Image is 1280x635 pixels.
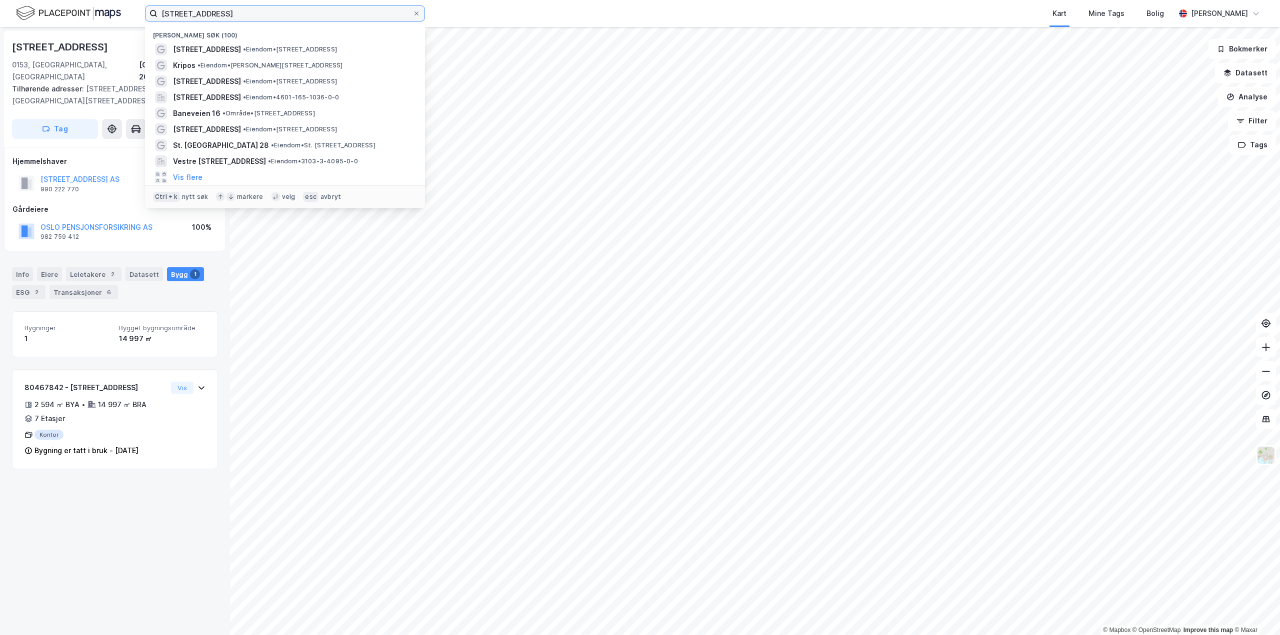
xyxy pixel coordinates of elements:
div: 14 997 ㎡ BRA [98,399,146,411]
div: • [81,401,85,409]
span: • [268,157,271,165]
a: OpenStreetMap [1132,627,1181,634]
button: Tags [1229,135,1276,155]
div: 6 [104,287,114,297]
span: Bygninger [24,324,111,332]
div: [STREET_ADDRESS][GEOGRAPHIC_DATA][STREET_ADDRESS] [12,83,210,107]
div: Info [12,267,33,281]
div: velg [282,193,295,201]
span: [STREET_ADDRESS] [173,91,241,103]
div: 14 997 ㎡ [119,333,205,345]
div: 982 759 412 [40,233,79,241]
span: [STREET_ADDRESS] [173,123,241,135]
span: Eiendom • [STREET_ADDRESS] [243,77,337,85]
div: [PERSON_NAME] [1191,7,1248,19]
div: 1 [24,333,111,345]
button: Datasett [1215,63,1276,83]
div: 2 594 ㎡ BYA [34,399,79,411]
div: 2 [107,269,117,279]
span: • [271,141,274,149]
div: Datasett [125,267,163,281]
div: Leietakere [66,267,121,281]
div: Eiere [37,267,62,281]
span: [STREET_ADDRESS] [173,75,241,87]
img: logo.f888ab2527a4732fd821a326f86c7f29.svg [16,4,121,22]
span: Eiendom • St. [STREET_ADDRESS] [271,141,375,149]
span: • [243,45,246,53]
span: Baneveien 16 [173,107,220,119]
div: 7 Etasjer [34,413,65,425]
a: Improve this map [1183,627,1233,634]
div: esc [303,192,318,202]
div: [PERSON_NAME] søk (100) [145,23,425,41]
div: 100% [192,221,211,233]
span: St. [GEOGRAPHIC_DATA] 28 [173,139,269,151]
div: Bygning er tatt i bruk - [DATE] [34,445,138,457]
div: Kart [1052,7,1066,19]
div: 0153, [GEOGRAPHIC_DATA], [GEOGRAPHIC_DATA] [12,59,139,83]
div: avbryt [320,193,341,201]
div: ESG [12,285,45,299]
span: • [243,125,246,133]
button: Vis [171,382,193,394]
span: Eiendom • 4601-165-1036-0-0 [243,93,339,101]
div: Bygg [167,267,204,281]
img: Z [1256,446,1275,465]
button: Analyse [1218,87,1276,107]
div: nytt søk [182,193,208,201]
div: 80467842 - [STREET_ADDRESS] [24,382,167,394]
span: • [243,77,246,85]
div: [STREET_ADDRESS] [12,39,110,55]
span: Vestre [STREET_ADDRESS] [173,155,266,167]
button: Tag [12,119,98,139]
div: [GEOGRAPHIC_DATA], 207/117 [139,59,218,83]
span: Tilhørende adresser: [12,84,86,93]
span: Kripos [173,59,195,71]
span: [STREET_ADDRESS] [173,43,241,55]
div: 1 [190,269,200,279]
a: Mapbox [1103,627,1130,634]
span: • [243,93,246,101]
span: Område • [STREET_ADDRESS] [222,109,315,117]
div: markere [237,193,263,201]
iframe: Chat Widget [1230,587,1280,635]
span: Eiendom • [STREET_ADDRESS] [243,45,337,53]
span: Eiendom • [STREET_ADDRESS] [243,125,337,133]
span: • [222,109,225,117]
div: Transaksjoner [49,285,118,299]
div: 2 [31,287,41,297]
span: Eiendom • [PERSON_NAME][STREET_ADDRESS] [197,61,343,69]
span: • [197,61,200,69]
div: Gårdeiere [12,203,217,215]
button: Bokmerker [1208,39,1276,59]
button: Vis flere [173,171,202,183]
input: Søk på adresse, matrikkel, gårdeiere, leietakere eller personer [157,6,412,21]
div: Mine Tags [1088,7,1124,19]
div: Hjemmelshaver [12,155,217,167]
div: Ctrl + k [153,192,180,202]
span: Eiendom • 3103-3-4095-0-0 [268,157,358,165]
span: Bygget bygningsområde [119,324,205,332]
button: Filter [1228,111,1276,131]
div: 990 222 770 [40,185,79,193]
div: Bolig [1146,7,1164,19]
